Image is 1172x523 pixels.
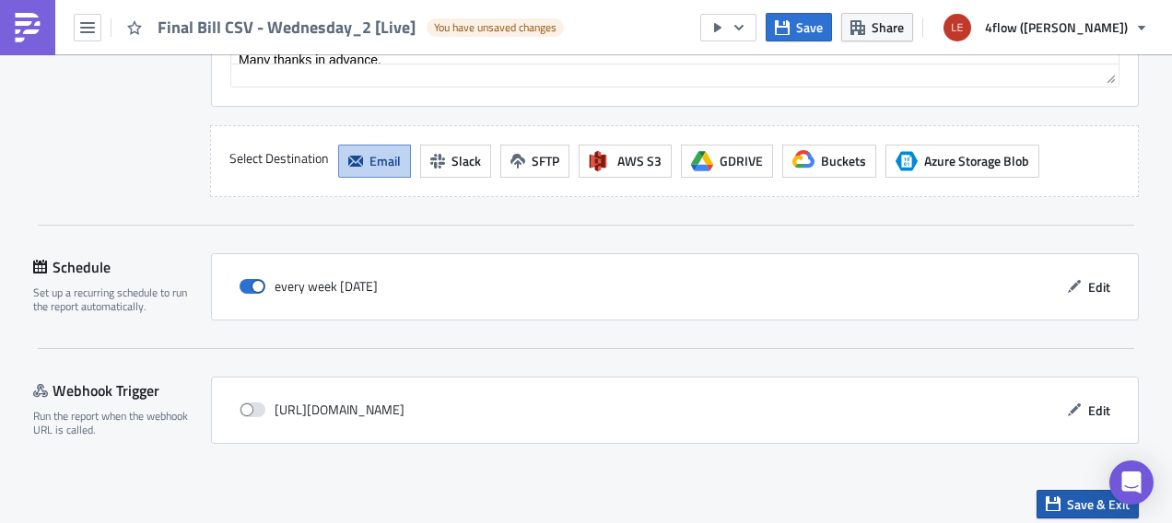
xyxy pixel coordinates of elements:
button: Share [841,13,913,41]
button: Email [338,145,411,178]
button: Edit [1058,396,1119,424]
button: GDRIVE [681,145,773,178]
span: Save & Exit [1067,494,1130,514]
p: please find attached the most recent Final Bill CSV report with all cleared billing cases with bi... [7,28,880,42]
span: Final Bill CSV - Wednesday_2 [Live] [158,17,417,38]
button: AWS S3 [579,145,672,178]
div: Run the report when the webhook URL is called. [33,409,199,437]
span: Buckets [821,151,866,170]
button: Slack [420,145,491,178]
li: The report will be sent out every [DATE] 12:00 AM. [44,55,880,70]
img: Avatar [942,12,973,43]
p: Should you notice incorrect data or technical issues with the report, please contact [EMAIL_ADDRE... [7,103,880,133]
span: 4flow ([PERSON_NAME]) [985,17,1128,37]
span: Share [872,17,904,37]
body: Rich Text Area. Press ALT-0 for help. [7,7,880,228]
div: Open Intercom Messenger [1109,460,1154,505]
span: Email [369,151,401,170]
div: Resize [1099,64,1119,87]
div: Schedule [33,253,211,281]
strong: {{ row.first_name }} {{ row.last_name }}, [35,7,277,22]
span: Edit [1088,277,1110,296]
div: Set up a recurring schedule to run the report automatically. [33,285,199,314]
span: GDRIVE [720,151,763,170]
span: Slack [451,151,481,170]
span: Azure Storage Blob [896,150,918,172]
p: Please dont reply on this automaticlally generated email. [7,138,880,153]
div: every week [DATE] [240,273,378,300]
span: Save [796,17,823,37]
div: [URL][DOMAIN_NAME] [240,396,404,424]
button: SFTP [500,145,569,178]
p: Many thanks in advance. [7,158,880,173]
div: Webhook Trigger [33,377,211,404]
span: Edit [1088,401,1110,420]
button: Edit [1058,273,1119,301]
button: 4flow ([PERSON_NAME]) [932,7,1158,48]
button: Save [766,13,832,41]
button: Azure Storage BlobAzure Storage Blob [885,145,1039,178]
span: You have unsaved changes [434,20,557,35]
span: AWS S3 [617,151,662,170]
p: * If you require PDF version of the SBI, please download directly from iTMS [7,83,880,98]
span: Azure Storage Blob [924,151,1029,170]
button: Buckets [782,145,876,178]
label: Select Destination [229,145,329,172]
button: Save & Exit [1037,490,1139,518]
img: PushMetrics [13,13,42,42]
p: Dear [7,7,880,22]
span: SFTP [532,151,559,170]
